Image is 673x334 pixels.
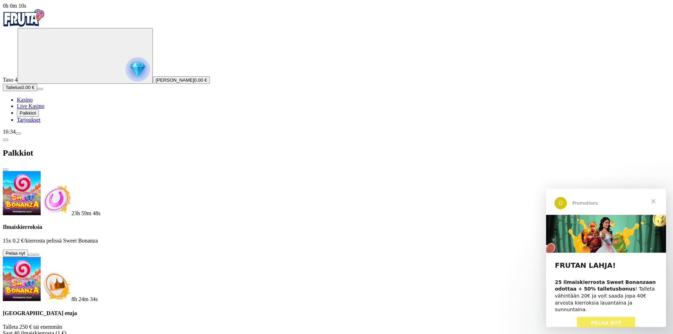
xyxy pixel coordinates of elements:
span: 16:34 [3,129,15,135]
button: Palkkiot [17,109,39,117]
nav: Primary [3,9,670,123]
span: Pelaa nyt [6,251,25,256]
img: reward progress [125,57,150,82]
span: Talletus [6,85,21,90]
span: 0.00 € [194,77,207,83]
button: close [3,169,8,171]
iframe: Intercom live chat viesti [546,189,666,327]
span: user session time [3,3,26,9]
a: PELAA NYT [31,128,89,141]
img: Deposit bonus icon [41,270,72,301]
img: Freespins bonus icon [41,184,72,215]
button: [PERSON_NAME]0.00 € [153,76,210,84]
h2: Palkkiot [3,148,670,158]
button: info [34,254,39,256]
img: Fruta [3,9,45,27]
span: 0.00 € [21,85,34,90]
button: menu [15,132,21,135]
span: countdown [72,296,98,302]
a: Fruta [3,22,45,28]
a: Tarjoukset [17,117,40,123]
img: Sweet Bonanza [3,257,41,301]
button: Talletusplus icon0.00 € [3,84,37,91]
span: PELAA NYT [45,131,75,137]
span: Taso 4 [3,77,18,83]
span: Palkkiot [20,110,36,116]
img: Sweet Bonanza [3,171,41,215]
button: reward progress [18,28,153,84]
h4: [GEOGRAPHIC_DATA] etuja [3,310,670,316]
span: [PERSON_NAME] [156,77,194,83]
button: chevron-left icon [3,139,8,141]
h4: Ilmaiskierroksia [3,224,670,230]
a: Live Kasino [17,103,45,109]
p: 15x 0.2 €/kierrosta pelissä Sweet Bonanza [3,238,670,244]
button: menu [37,88,43,90]
span: countdown [72,210,101,216]
nav: Main menu [3,97,670,123]
a: Kasino [17,97,33,103]
button: Pelaa nyt [3,250,28,257]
